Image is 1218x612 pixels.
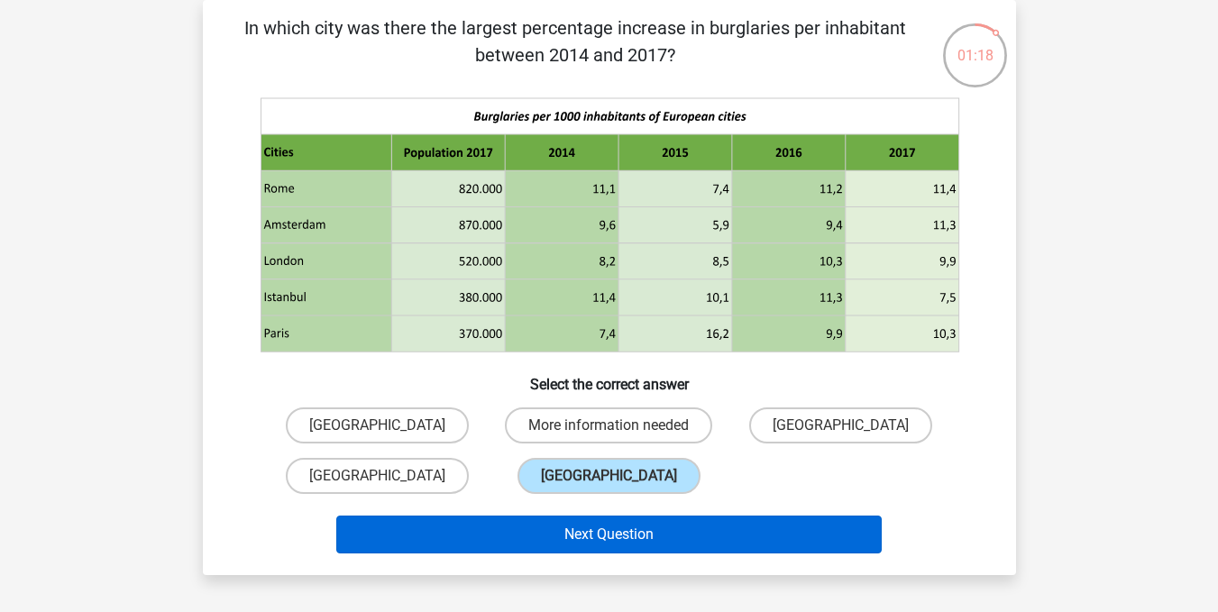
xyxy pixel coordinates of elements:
button: Next Question [336,516,882,553]
label: More information needed [505,407,712,443]
label: [GEOGRAPHIC_DATA] [286,458,469,494]
label: [GEOGRAPHIC_DATA] [749,407,932,443]
label: [GEOGRAPHIC_DATA] [517,458,701,494]
h6: Select the correct answer [232,361,987,393]
div: 01:18 [941,22,1009,67]
p: In which city was there the largest percentage increase in burglaries per inhabitant between 2014... [232,14,920,69]
label: [GEOGRAPHIC_DATA] [286,407,469,443]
